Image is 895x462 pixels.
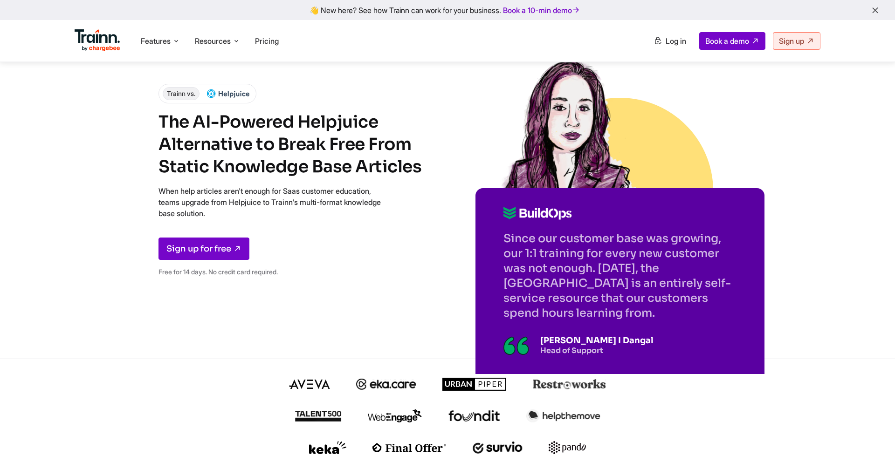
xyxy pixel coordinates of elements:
[473,442,523,454] img: survio logo
[195,36,231,46] span: Resources
[779,36,804,46] span: Sign up
[549,441,586,454] img: pando logo
[648,33,692,49] a: Log in
[356,379,417,390] img: ekacare logo
[705,36,749,46] span: Book a demo
[289,380,330,389] img: aveva logo
[533,379,606,389] img: restroworks logo
[158,238,249,260] a: Sign up for free
[501,56,636,191] img: sabina dangal
[442,378,507,391] img: urbanpiper logo
[372,443,447,452] img: finaloffer logo
[368,409,422,422] img: webengage logo
[501,4,582,17] a: Book a 10-min demo
[526,409,600,422] img: helpthemove logo
[295,410,341,422] img: talent500 logo
[141,36,171,46] span: Features
[540,335,654,346] p: [PERSON_NAME] I Dangal
[158,111,429,178] h1: The AI-Powered Helpjuice Alternative to Break Free From Static Knowledge Base Articles
[699,32,765,50] a: Book a demo
[255,36,279,46] a: Pricing
[503,336,529,355] img: testimonial
[848,417,895,462] iframe: Chat Widget
[163,87,200,100] span: Trainn vs.
[540,346,654,355] p: Head of Support
[6,6,889,14] div: 👋 New here? See how Trainn can work for your business.
[75,29,120,52] img: Trainn Logo
[158,266,382,278] p: Free for 14 days. No credit card required.
[666,36,686,46] span: Log in
[309,441,346,454] img: keka logo
[207,88,249,100] img: helpjuice
[503,207,572,220] img: buildops
[503,231,737,320] p: Since our customer base was growing, our 1:1 training for every new customer was not enough. [DAT...
[448,410,500,421] img: foundit logo
[158,185,382,219] p: When help articles aren't enough for Saas customer education, teams upgrade from Helpjuice to Tra...
[773,32,820,50] a: Sign up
